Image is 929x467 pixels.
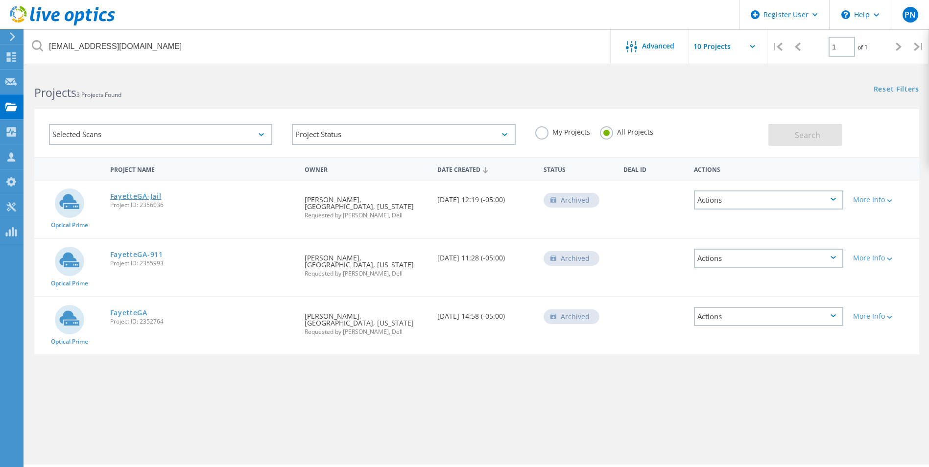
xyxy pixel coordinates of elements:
[300,181,432,228] div: [PERSON_NAME], [GEOGRAPHIC_DATA], [US_STATE]
[305,271,428,277] span: Requested by [PERSON_NAME], Dell
[600,126,653,136] label: All Projects
[49,124,272,145] div: Selected Scans
[619,160,690,178] div: Deal Id
[853,196,914,203] div: More Info
[76,91,121,99] span: 3 Projects Found
[300,160,432,178] div: Owner
[544,309,599,324] div: Archived
[853,255,914,261] div: More Info
[432,239,539,271] div: [DATE] 11:28 (-05:00)
[689,160,848,178] div: Actions
[642,43,674,49] span: Advanced
[858,43,868,51] span: of 1
[110,193,162,200] a: FayetteGA-Jail
[544,251,599,266] div: Archived
[105,160,300,178] div: Project Name
[110,309,147,316] a: FayetteGA
[51,339,88,345] span: Optical Prime
[694,190,843,210] div: Actions
[767,29,787,64] div: |
[305,212,428,218] span: Requested by [PERSON_NAME], Dell
[905,11,916,19] span: PN
[694,307,843,326] div: Actions
[694,249,843,268] div: Actions
[544,193,599,208] div: Archived
[292,124,515,145] div: Project Status
[909,29,929,64] div: |
[432,297,539,329] div: [DATE] 14:58 (-05:00)
[110,260,295,266] span: Project ID: 2355993
[300,297,432,345] div: [PERSON_NAME], [GEOGRAPHIC_DATA], [US_STATE]
[305,329,428,335] span: Requested by [PERSON_NAME], Dell
[110,319,295,325] span: Project ID: 2352764
[841,10,850,19] svg: \n
[432,160,539,178] div: Date Created
[535,126,590,136] label: My Projects
[539,160,619,178] div: Status
[432,181,539,213] div: [DATE] 12:19 (-05:00)
[795,130,820,140] span: Search
[853,313,914,320] div: More Info
[300,239,432,286] div: [PERSON_NAME], [GEOGRAPHIC_DATA], [US_STATE]
[874,86,919,94] a: Reset Filters
[51,222,88,228] span: Optical Prime
[768,124,842,146] button: Search
[24,29,611,64] input: Search projects by name, owner, ID, company, etc
[34,85,76,100] b: Projects
[10,21,115,27] a: Live Optics Dashboard
[110,251,163,258] a: FayetteGA-911
[51,280,88,286] span: Optical Prime
[110,202,295,208] span: Project ID: 2356036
